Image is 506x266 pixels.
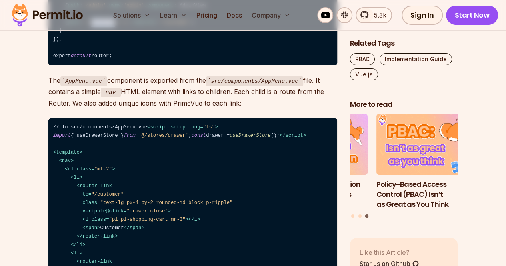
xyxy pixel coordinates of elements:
[59,158,74,164] span: < >
[124,133,135,138] span: from
[91,217,106,222] span: class
[53,133,280,138] span: { useDrawerStore } ; drawer = ();
[91,192,124,197] span: "/customer"
[260,180,368,200] h3: Implementing Authentication and Authorization in Next.js
[369,10,386,20] span: 5.3k
[94,166,112,172] span: "mt-2"
[60,76,107,86] code: AppMenu.vue
[82,208,106,214] span: v-ripple
[188,217,200,222] span: </ >
[203,124,215,130] span: "ts"
[350,38,458,48] h2: Related Tags
[376,114,484,175] img: Policy-Based Access Control (PBAC) Isn’t as Great as You Think
[350,114,458,219] div: Posts
[65,166,115,172] span: < = >
[157,7,190,23] button: Learn
[376,114,484,210] a: Policy-Based Access Control (PBAC) Isn’t as Great as You ThinkPolicy-Based Access Control (PBAC) ...
[191,133,206,138] span: const
[358,214,362,218] button: Go to slide 2
[248,7,294,23] button: Company
[71,175,82,180] span: < >
[77,166,92,172] span: class
[260,114,368,210] li: 2 of 3
[80,259,112,264] span: router-link
[48,75,337,109] p: The component is exported from the file. It contains a simple HTML element with links to children...
[356,7,392,23] a: 5.3k
[138,133,188,138] span: '@/stores/drawer'
[260,114,368,175] img: Implementing Authentication and Authorization in Next.js
[53,150,83,155] span: < >
[71,250,82,256] span: < >
[127,208,168,214] span: "drawer.close"
[109,217,185,222] span: "pi pi-shopping-cart mr-3"
[402,6,443,25] a: Sign In
[446,6,498,25] a: Start Now
[86,217,88,222] span: i
[147,124,218,130] span: < = >
[150,124,168,130] span: script
[8,2,86,29] img: Permit logo
[74,175,80,180] span: li
[74,250,80,256] span: li
[130,225,141,231] span: span
[77,242,83,248] span: li
[376,114,484,210] li: 3 of 3
[206,76,303,86] code: src/components/AppMenu.vue
[56,150,80,155] span: template
[82,200,97,206] span: class
[188,124,200,130] span: lang
[350,100,458,110] h2: More to read
[286,133,303,138] span: script
[100,200,232,206] span: "text-lg px-4 py-2 rounded-md block p-ripple"
[71,53,91,59] span: default
[77,234,118,239] span: </ >
[350,68,378,80] a: Vue.js
[171,124,186,130] span: setup
[80,183,112,189] span: router-link
[365,214,369,218] button: Go to slide 3
[82,234,115,239] span: router-link
[193,7,220,23] a: Pricing
[110,7,154,23] button: Solutions
[82,225,100,231] span: < >
[109,208,124,214] span: click
[53,133,71,138] span: import
[71,242,86,248] span: </ >
[82,217,188,222] span: < = >
[86,225,97,231] span: span
[280,133,306,138] span: </ >
[124,225,144,231] span: </ >
[351,214,354,218] button: Go to slide 1
[194,217,197,222] span: i
[224,7,245,23] a: Docs
[101,88,121,97] code: nav
[68,166,74,172] span: ul
[350,53,375,65] a: RBAC
[82,192,88,197] span: to
[62,158,71,164] span: nav
[376,180,484,209] h3: Policy-Based Access Control (PBAC) Isn’t as Great as You Think
[360,248,419,257] p: Like this Article?
[380,53,452,65] a: Implementation Guide
[230,133,271,138] span: useDrawerStore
